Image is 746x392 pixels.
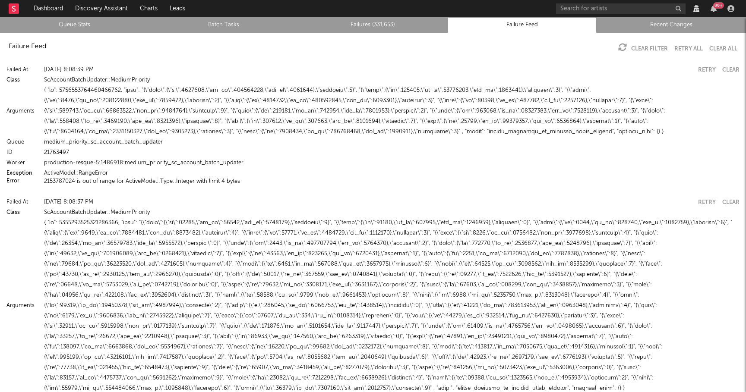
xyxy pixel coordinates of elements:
[6,171,32,176] a: Exception
[6,179,19,184] button: Error
[722,200,740,205] button: Clear
[6,78,20,83] a: Class
[6,210,20,216] a: Class
[44,65,692,75] div: [DATE] 8:08:39 PM
[44,147,740,158] div: 21763497
[674,46,703,52] button: Retry All
[631,46,668,52] a: Clear Filter
[154,20,294,30] a: Batch Tasks
[303,20,443,30] a: Failures (331,653)
[698,200,716,205] button: Retry
[44,197,692,207] div: [DATE] 8:08:37 PM
[44,137,740,147] div: medium_priority_sc_account_batch_updater
[711,5,717,12] button: 99+
[709,46,737,52] button: Clear All
[722,67,740,73] button: Clear
[44,168,740,179] div: ActiveModel::RangeError
[713,2,724,9] div: 99 +
[601,20,741,30] a: Recent Changes
[452,20,592,30] a: Failure Feed
[6,158,41,168] div: Worker
[5,20,145,30] a: Queue Stats
[698,67,716,73] button: Retry
[6,197,41,207] div: Failed At
[6,147,41,158] div: ID
[44,158,740,168] div: production-resque-5:1486918:medium_priority_sc_account_batch_updater
[556,3,686,14] input: Search for artists
[6,137,41,147] div: Queue
[9,41,46,52] div: Failure Feed
[44,85,740,137] div: { "lo": 5756553764460466762, "ipsu": "{\"dolo\":{\"si\":4627608,\"am_co\":404564228,\"adi_el\":40...
[6,85,41,137] div: Arguments
[44,75,740,85] div: ScAccountBatchUpdater::MediumPriority
[6,65,41,75] div: Failed At
[44,207,740,218] div: ScAccountBatchUpdater::MediumPriority
[44,179,240,184] button: 2153787024 is out of range for ActiveModel::Type::Integer with limit 4 bytes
